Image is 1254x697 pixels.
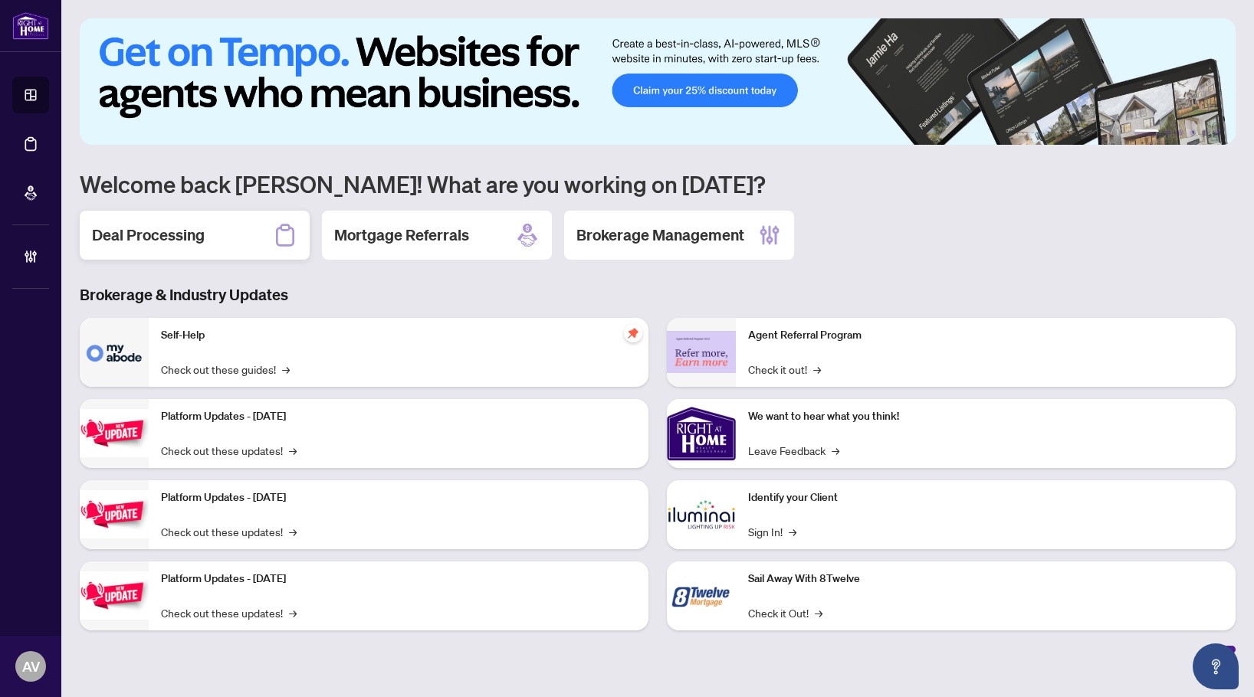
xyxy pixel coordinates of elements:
span: pushpin [624,324,642,342]
a: Leave Feedback→ [748,442,839,459]
span: → [282,361,290,378]
h2: Mortgage Referrals [334,224,469,246]
img: Platform Updates - June 23, 2025 [80,571,149,620]
h2: Deal Processing [92,224,205,246]
span: → [813,361,821,378]
img: We want to hear what you think! [667,399,736,468]
span: → [815,604,822,621]
button: 1 [1134,129,1159,136]
span: AV [22,656,40,677]
button: Open asap [1193,643,1239,689]
p: Identify your Client [748,489,1223,506]
a: Check out these updates!→ [161,523,297,540]
img: logo [12,11,49,40]
a: Check it out!→ [748,361,821,378]
p: Agent Referral Program [748,327,1223,344]
h3: Brokerage & Industry Updates [80,284,1236,306]
p: We want to hear what you think! [748,408,1223,425]
button: 6 [1214,129,1220,136]
p: Sail Away With 8Twelve [748,571,1223,587]
span: → [289,604,297,621]
a: Check it Out!→ [748,604,822,621]
img: Sail Away With 8Twelve [667,561,736,630]
img: Identify your Client [667,480,736,549]
a: Sign In!→ [748,523,796,540]
h2: Brokerage Management [576,224,744,246]
img: Platform Updates - July 21, 2025 [80,409,149,457]
img: Platform Updates - July 8, 2025 [80,490,149,538]
button: 2 [1165,129,1171,136]
button: 4 [1190,129,1196,136]
a: Check out these guides!→ [161,361,290,378]
p: Platform Updates - [DATE] [161,489,636,506]
img: Slide 0 [80,18,1236,145]
span: → [289,442,297,459]
button: 3 [1177,129,1183,136]
span: → [789,523,796,540]
img: Self-Help [80,318,149,387]
span: → [289,523,297,540]
h1: Welcome back [PERSON_NAME]! What are you working on [DATE]? [80,169,1236,198]
a: Check out these updates!→ [161,442,297,459]
p: Platform Updates - [DATE] [161,571,636,587]
button: 5 [1202,129,1208,136]
p: Self-Help [161,327,636,344]
img: Agent Referral Program [667,331,736,373]
a: Check out these updates!→ [161,604,297,621]
p: Platform Updates - [DATE] [161,408,636,425]
span: → [832,442,839,459]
